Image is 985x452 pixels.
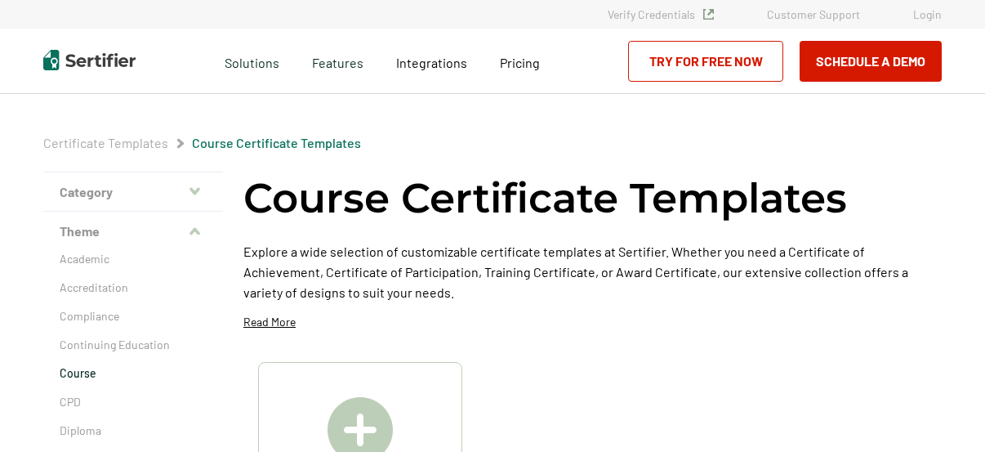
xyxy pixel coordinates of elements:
[43,212,223,251] button: Theme
[312,51,363,71] span: Features
[913,7,942,21] a: Login
[60,308,207,324] a: Compliance
[60,251,207,267] a: Academic
[500,51,540,71] a: Pricing
[43,135,168,151] span: Certificate Templates
[396,51,467,71] a: Integrations
[628,41,783,82] a: Try for Free Now
[60,394,207,410] a: CPD
[60,337,207,353] a: Continuing Education
[243,241,942,302] p: Explore a wide selection of customizable certificate templates at Sertifier. Whether you need a C...
[192,135,361,150] a: Course Certificate Templates
[225,51,279,71] span: Solutions
[60,423,207,439] a: Diploma
[43,50,136,70] img: Sertifier | Digital Credentialing Platform
[500,55,540,70] span: Pricing
[43,135,168,150] a: Certificate Templates
[60,280,207,296] a: Accreditation
[43,172,223,212] button: Category
[703,9,714,20] img: Verified
[243,172,847,225] h1: Course Certificate Templates
[43,135,361,151] div: Breadcrumb
[60,365,207,382] a: Course
[767,7,860,21] a: Customer Support
[192,135,361,151] span: Course Certificate Templates
[608,7,714,21] a: Verify Credentials
[243,314,296,330] p: Read More
[396,55,467,70] span: Integrations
